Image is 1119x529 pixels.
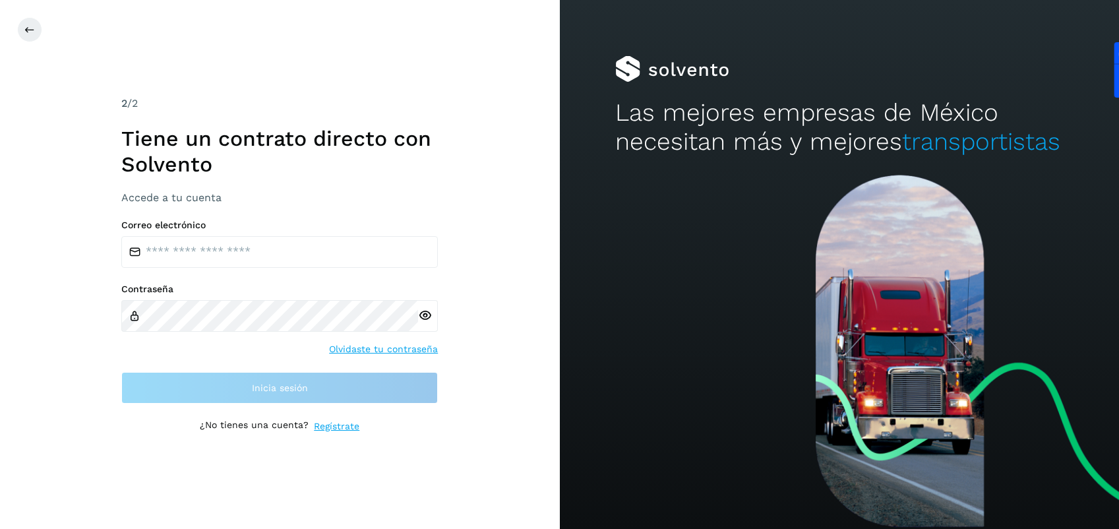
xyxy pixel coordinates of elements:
a: Regístrate [314,420,359,433]
label: Contraseña [121,284,438,295]
h2: Las mejores empresas de México necesitan más y mejores [615,98,1063,157]
span: transportistas [902,127,1060,156]
h3: Accede a tu cuenta [121,191,438,204]
p: ¿No tienes una cuenta? [200,420,309,433]
label: Correo electrónico [121,220,438,231]
a: Olvidaste tu contraseña [329,342,438,356]
span: 2 [121,97,127,109]
div: /2 [121,96,438,111]
button: Inicia sesión [121,372,438,404]
h1: Tiene un contrato directo con Solvento [121,126,438,177]
span: Inicia sesión [252,383,308,392]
